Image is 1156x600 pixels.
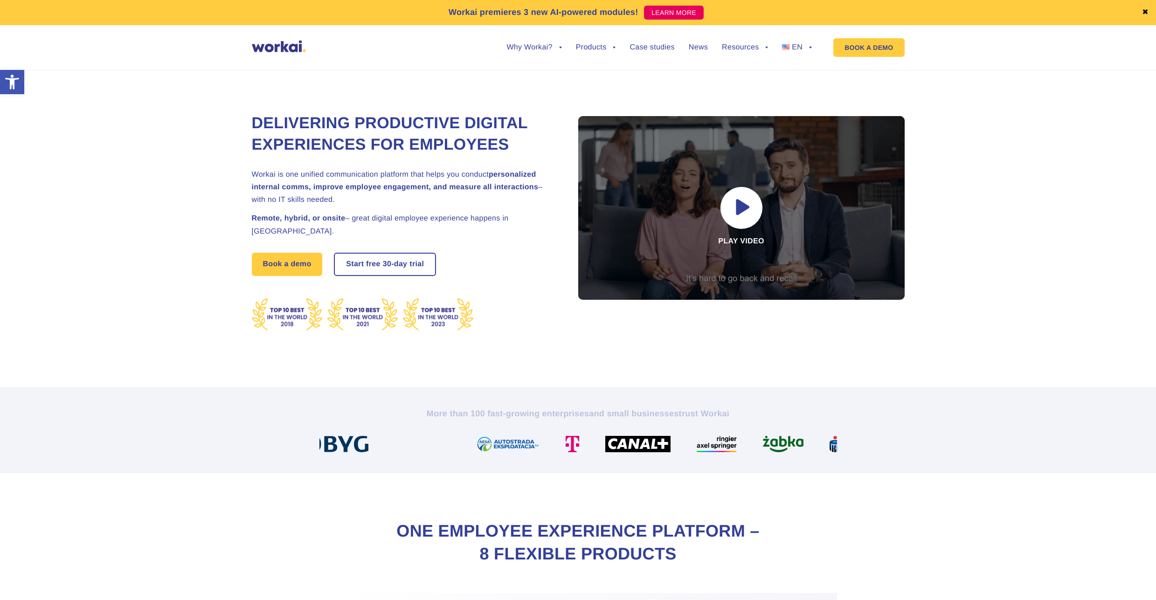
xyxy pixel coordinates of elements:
[630,44,674,51] a: Case studies
[833,38,904,57] a: BOOK A DEMO
[252,212,555,237] h2: – great digital employee experience happens in [GEOGRAPHIC_DATA].
[252,253,323,276] a: Book a demo
[1142,9,1149,16] a: ✖
[506,44,561,51] a: Why Workai?
[319,408,837,419] h2: More than 100 fast-growing enterprises trust Workai
[252,113,555,156] h1: Delivering Productive Digital Experiences for Employees
[644,6,704,20] a: LEARN MORE
[722,44,768,51] a: Resources
[689,44,708,51] a: News
[578,116,905,300] div: Play video
[792,43,803,51] span: EN
[449,6,638,19] p: Workai premieres 3 new AI-powered modules!
[589,409,678,418] i: and small businesses
[392,520,765,565] h2: One Employee Experience Platform – 8 flexible products
[252,168,555,207] h2: Workai is one unified communication platform that helps you conduct – with no IT skills needed.
[335,254,435,275] a: Start free30-daytrial
[383,261,408,268] i: 30-day
[252,214,346,222] strong: Remote, hybrid, or onsite
[576,44,616,51] a: Products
